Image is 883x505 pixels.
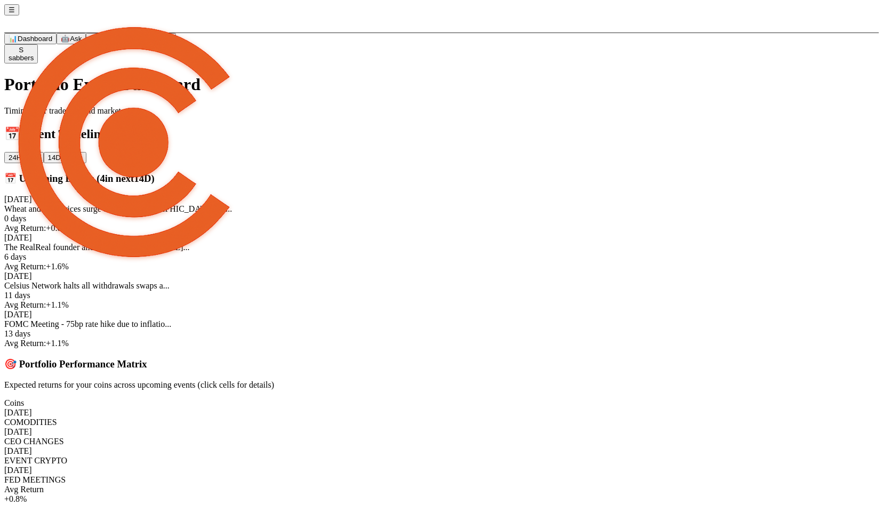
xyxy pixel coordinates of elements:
[4,15,260,271] img: Crust
[4,291,879,300] div: 11 days
[4,446,879,456] div: [DATE]
[4,126,879,141] h2: 📅 Event Timeline
[4,475,879,485] div: FED MEETINGS
[4,106,879,116] p: Timing your trades around market events
[4,75,879,94] h1: Portfolio Event Dashboard
[4,485,879,494] div: Avg Return
[4,456,879,466] div: EVENT CRYPTO
[4,281,879,291] div: Celsius Network halts all withdrawals swaps a...
[4,418,879,427] div: COMODITIES
[4,319,879,329] div: FOMC Meeting - 75bp rate hike due to inflatio...
[4,4,19,15] button: Toggle navigation menu
[46,339,68,348] span: + 1.1 %
[4,358,879,370] h3: 🎯 Portfolio Performance Matrix
[4,398,879,408] div: Coins
[46,300,68,309] span: + 1.1 %
[4,408,879,418] div: [DATE]
[4,494,879,504] div: + 0.8 %
[4,437,879,446] div: CEO CHANGES
[4,466,879,475] div: [DATE]
[4,427,879,437] div: [DATE]
[4,214,879,223] div: 0 days
[4,300,46,309] span: Avg Return:
[4,252,879,262] div: 6 days
[4,339,46,348] span: Avg Return:
[4,233,879,243] div: [DATE]
[4,243,879,252] div: The RealReal founder and CEO [PERSON_NAME]...
[4,329,879,339] div: 13 days
[9,6,15,14] span: ☰
[4,204,879,214] div: Wheat and corn prices surge due to [GEOGRAPHIC_DATA] wa...
[4,173,879,185] h3: 📅 Upcoming Events ( 4 in next 14D )
[4,310,879,319] div: [DATE]
[4,271,879,281] div: [DATE]
[4,195,879,204] div: [DATE]
[4,380,879,390] p: Expected returns for your coins across upcoming events (click cells for details)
